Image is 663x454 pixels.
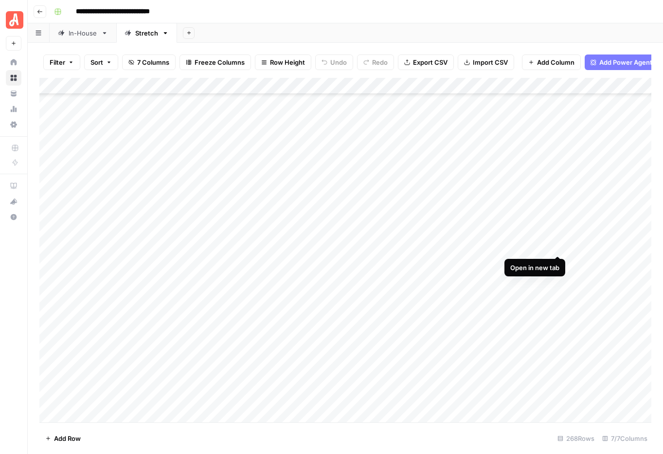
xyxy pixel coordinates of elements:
div: Stretch [135,28,158,38]
a: Usage [6,101,21,117]
span: 7 Columns [137,57,169,67]
span: Undo [330,57,347,67]
span: Add Row [54,434,81,443]
span: Redo [372,57,388,67]
button: 7 Columns [122,54,176,70]
button: Filter [43,54,80,70]
span: Import CSV [473,57,508,67]
a: Home [6,54,21,70]
button: Sort [84,54,118,70]
a: Settings [6,117,21,132]
button: What's new? [6,194,21,209]
a: AirOps Academy [6,178,21,194]
button: Export CSV [398,54,454,70]
button: Help + Support [6,209,21,225]
span: Filter [50,57,65,67]
span: Export CSV [413,57,448,67]
div: In-House [69,28,97,38]
button: Freeze Columns [179,54,251,70]
button: Undo [315,54,353,70]
span: Add Column [537,57,574,67]
a: Your Data [6,86,21,101]
button: Add Row [39,431,87,446]
button: Add Power Agent [585,54,658,70]
span: Sort [90,57,103,67]
button: Redo [357,54,394,70]
button: Import CSV [458,54,514,70]
div: 268 Rows [554,431,598,446]
a: In-House [50,23,116,43]
a: Browse [6,70,21,86]
button: Workspace: Angi [6,8,21,32]
button: Row Height [255,54,311,70]
div: 7/7 Columns [598,431,651,446]
div: Open in new tab [510,263,559,272]
span: Row Height [270,57,305,67]
a: Stretch [116,23,177,43]
span: Add Power Agent [599,57,652,67]
span: Freeze Columns [195,57,245,67]
img: Angi Logo [6,11,23,29]
button: Add Column [522,54,581,70]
